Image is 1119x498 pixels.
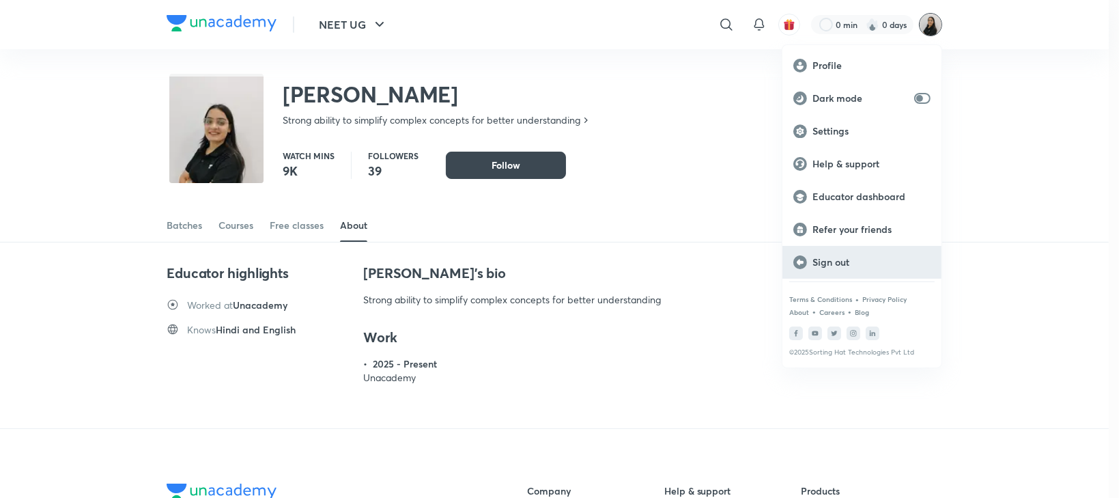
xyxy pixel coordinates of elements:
a: About [789,308,809,316]
div: • [812,305,817,318]
p: Settings [812,125,931,137]
p: Profile [812,59,931,72]
a: Settings [782,115,941,148]
a: Help & support [782,148,941,180]
a: Careers [819,308,845,316]
p: Sign out [812,256,931,268]
a: Privacy Policy [862,295,907,303]
p: Refer your friends [812,223,931,236]
a: Profile [782,49,941,82]
p: Dark mode [812,92,909,105]
a: Refer your friends [782,213,941,246]
a: Terms & Conditions [789,295,852,303]
a: Blog [855,308,869,316]
p: Educator dashboard [812,191,931,203]
div: • [847,305,852,318]
p: Help & support [812,158,931,170]
div: • [855,293,860,305]
p: © 2025 Sorting Hat Technologies Pvt Ltd [789,348,935,357]
a: Educator dashboard [782,180,941,213]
